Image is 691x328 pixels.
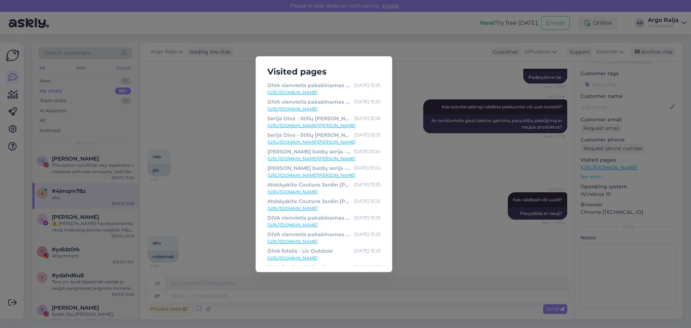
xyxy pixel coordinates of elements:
[262,65,386,78] h5: Visited pages
[354,230,380,238] div: [DATE] 13:23
[267,189,380,195] a: [URL][DOMAIN_NAME]
[267,230,351,238] div: DIVA vienvietis pakabinamas krėslas - Liv Outdoor
[354,247,380,255] div: [DATE] 13:23
[267,172,380,179] a: [URL][DOMAIN_NAME][PERSON_NAME]
[267,139,380,145] a: [URL][DOMAIN_NAME][PERSON_NAME]
[354,197,380,205] div: [DATE] 13:23
[267,197,351,205] div: Atsisiųskite Couture Jardin [PERSON_NAME] Baldų Katalogus - Liv Outdoor
[267,247,333,255] div: DIVA fotelis - Liv Outdoor
[267,106,380,112] a: [URL][DOMAIN_NAME]
[354,114,380,122] div: [DATE] 13:25
[267,181,351,189] div: Atsisiųskite Couture Jardin [PERSON_NAME] Baldų Katalogus - Liv Outdoor
[354,214,380,222] div: [DATE] 13:23
[267,98,351,106] div: DIVA vienvietis pakabinamas krėslas - Liv Outdoor
[354,264,380,271] div: [DATE] 13:23
[267,89,380,96] a: [URL][DOMAIN_NAME]
[267,131,351,139] div: Serija Diva - Stilių [PERSON_NAME] baldai - Liv Outdoor
[267,214,351,222] div: DIVA vienvietis pakabinamas krėslas - Liv Outdoor
[267,148,351,156] div: [PERSON_NAME] baldų serija - Liv Outdoor
[354,181,380,189] div: [DATE] 13:23
[267,156,380,162] a: [URL][DOMAIN_NAME][PERSON_NAME]
[267,81,351,89] div: DIVA vienvietis pakabinamas krėslas - Liv Outdoor
[267,264,333,271] div: DIVA fotelis - Liv Outdoor
[267,238,380,245] a: [URL][DOMAIN_NAME]
[354,81,380,89] div: [DATE] 13:25
[267,114,351,122] div: Serija Diva - Stilių [PERSON_NAME] baldai - Liv Outdoor
[267,164,351,172] div: [PERSON_NAME] baldų serija - Liv Outdoor
[354,164,380,172] div: [DATE] 13:24
[354,98,380,106] div: [DATE] 13:25
[267,255,380,261] a: [URL][DOMAIN_NAME]
[354,131,380,139] div: [DATE] 13:25
[267,222,380,228] a: [URL][DOMAIN_NAME]
[267,122,380,129] a: [URL][DOMAIN_NAME][PERSON_NAME]
[354,148,380,156] div: [DATE] 13:24
[267,205,380,212] a: [URL][DOMAIN_NAME]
